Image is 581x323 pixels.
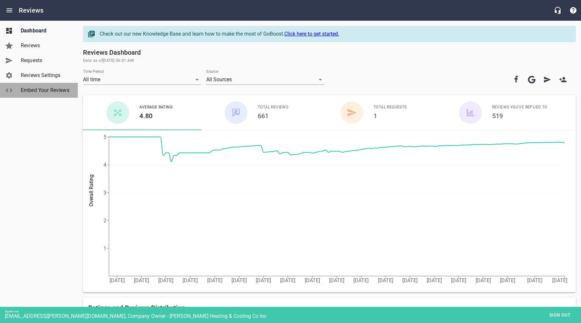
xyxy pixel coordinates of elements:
span: Reviews Settings [21,72,70,79]
span: Average Rating [139,104,172,111]
button: Support Portal [565,3,581,18]
tspan: [DATE] [280,277,295,284]
tspan: [DATE] [110,277,125,284]
span: Data as of [DATE] 06:01 AM [83,58,576,64]
tspan: [DATE] [305,277,320,284]
div: [EMAIL_ADDRESS][PERSON_NAME][DOMAIN_NAME], Company Owner - [PERSON_NAME] Heating & Cooling Co Inc [5,313,581,319]
tspan: 2 [103,217,106,224]
span: Reviews [21,42,70,50]
tspan: [DATE] [451,277,466,284]
tspan: [DATE] [183,277,198,284]
div: Signed in as [5,310,581,313]
button: Your Facebook account is connected [508,72,524,87]
span: Embed Your Reviews [21,86,70,94]
tspan: [DATE] [427,277,442,284]
a: Request Review [539,72,555,87]
div: All Sources [206,74,324,85]
tspan: [DATE] [378,277,393,284]
label: Source [206,70,218,73]
button: Your google account is connected [524,72,539,87]
button: Live Chat [550,3,565,18]
tspan: Overall Rating [88,174,94,206]
tspan: [DATE] [500,277,515,284]
tspan: 3 [103,190,106,196]
tspan: [DATE] [207,277,222,284]
h6: 1 [373,111,407,121]
tspan: 5 [103,134,106,140]
h6: Reviews [19,5,43,16]
tspan: [DATE] [527,277,542,284]
tspan: [DATE] [552,277,567,284]
tspan: [DATE] [329,277,344,284]
span: Dashboard [21,27,70,35]
tspan: [DATE] [256,277,271,284]
button: Open drawer [2,3,17,18]
tspan: [DATE] [476,277,491,284]
h6: Reviews Dashboard [83,47,576,58]
button: Sign out [544,309,576,321]
span: Reviews You've Replied To [492,104,547,111]
tspan: [DATE] [134,277,149,284]
tspan: [DATE] [402,277,418,284]
a: Click here to get started. [284,31,339,37]
h6: 661 [258,111,288,121]
tspan: 4 [103,162,106,168]
div: Check out our new Knowledge Base and learn how to make the most of GoBoost. [100,30,569,38]
tspan: 1 [103,245,106,251]
h6: 4.80 [139,111,172,121]
label: Time Period [83,70,104,73]
div: All time [83,74,201,85]
h6: 519 [492,111,547,121]
tspan: [DATE] [158,277,173,284]
tspan: [DATE] [231,277,247,284]
span: Sign out [546,311,574,319]
span: Total Requests [373,104,407,111]
h6: Ratings and Reviews Distribution [88,303,571,313]
a: New User [555,72,571,87]
span: Requests [21,57,70,64]
tspan: [DATE] [353,277,369,284]
span: Total Reviews [258,104,288,111]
